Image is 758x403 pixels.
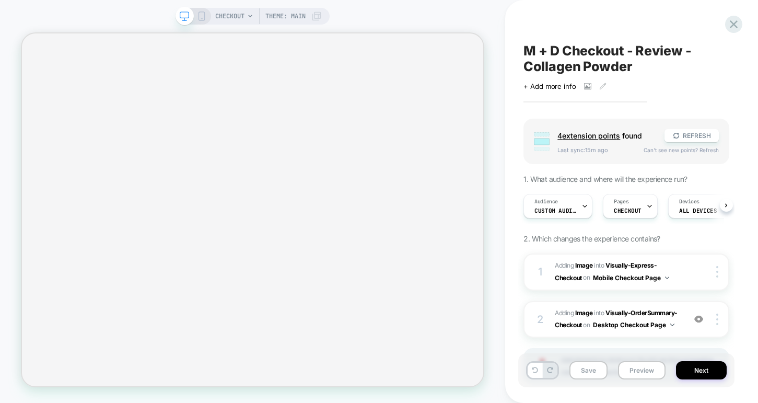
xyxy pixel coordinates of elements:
span: found [557,131,654,140]
button: Mobile Checkout Page [593,271,669,284]
span: Devices [679,198,699,205]
span: Visually-Express-Checkout [555,261,657,281]
button: Preview [618,361,666,379]
img: down arrow [665,277,669,279]
span: INTO [594,261,604,269]
span: ALL DEVICES [679,207,717,214]
b: Image [575,261,593,269]
span: INTO [594,309,604,317]
span: Last sync: 15m ago [557,146,633,154]
span: CHECKOUT [215,8,244,25]
img: close [716,314,718,325]
span: 4 extension point s [557,131,620,140]
button: REFRESH [664,129,719,142]
span: Theme: MAIN [265,8,306,25]
span: on [583,319,590,331]
img: down arrow [670,324,674,326]
span: 1. What audience and where will the experience run? [523,175,687,183]
div: 2 [535,310,545,329]
button: Desktop Checkout Page [593,318,674,331]
span: + Add more info [523,82,576,90]
img: close [716,266,718,278]
span: Custom Audience [534,207,576,214]
span: Pages [614,198,628,205]
button: Save [569,361,608,379]
span: Audience [534,198,558,205]
span: Adding [555,309,592,317]
b: Image [575,309,593,317]
span: Adding [555,261,592,269]
span: on [583,272,590,283]
button: Next [676,361,727,379]
span: Visually-OrderSummary-Checkout [555,309,678,329]
div: 1 [535,262,545,281]
span: Can't see new points? Refresh [644,147,719,153]
span: M + D Checkout - Review - Collagen Powder [523,43,729,74]
img: crossed eye [694,315,703,324]
span: CHECKOUT [614,207,642,214]
span: 2. Which changes the experience contains? [523,234,660,243]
